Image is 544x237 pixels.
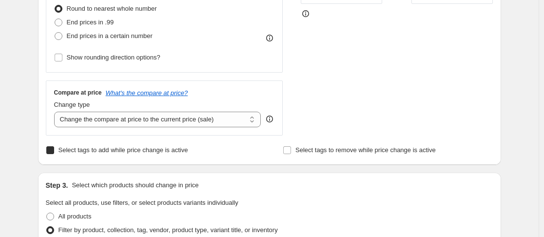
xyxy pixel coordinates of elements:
span: End prices in .99 [67,19,114,26]
span: Show rounding direction options? [67,54,160,61]
span: Select tags to add while price change is active [58,146,188,154]
div: help [265,114,274,124]
h2: Step 3. [46,180,68,190]
span: Select tags to remove while price change is active [295,146,436,154]
span: Round to nearest whole number [67,5,157,12]
span: Filter by product, collection, tag, vendor, product type, variant title, or inventory [58,226,278,234]
span: End prices in a certain number [67,32,153,39]
span: All products [58,213,92,220]
span: Change type [54,101,90,108]
h3: Compare at price [54,89,102,97]
p: Select which products should change in price [72,180,198,190]
button: What's the compare at price? [106,89,188,97]
span: Select all products, use filters, or select products variants individually [46,199,238,206]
